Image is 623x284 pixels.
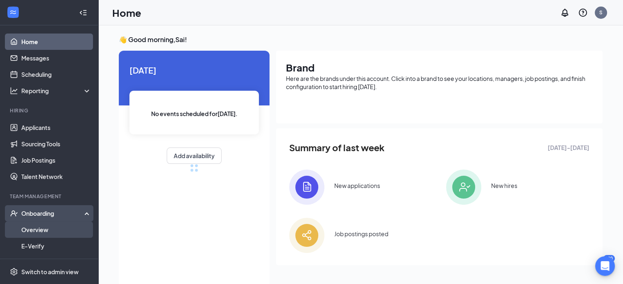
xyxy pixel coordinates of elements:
img: icon [289,218,324,253]
svg: Analysis [10,87,18,95]
svg: Collapse [79,9,87,17]
svg: UserCheck [10,209,18,217]
svg: Settings [10,268,18,276]
div: Job postings posted [334,230,388,238]
a: Messages [21,50,91,66]
img: icon [446,170,481,205]
h1: Home [112,6,141,20]
a: Talent Network [21,168,91,185]
div: New applications [334,181,380,190]
span: [DATE] [129,64,259,76]
a: Scheduling [21,66,91,83]
a: Home [21,34,91,50]
a: E-Verify [21,238,91,254]
div: Hiring [10,107,90,114]
div: New hires [491,181,517,190]
div: Here are the brands under this account. Click into a brand to see your locations, managers, job p... [286,74,593,91]
span: [DATE] - [DATE] [548,143,589,152]
a: Overview [21,221,91,238]
div: Switch to admin view [21,268,79,276]
h1: Brand [286,60,593,74]
div: Onboarding [21,209,84,217]
span: No events scheduled for [DATE] . [151,109,238,118]
a: Applicants [21,119,91,136]
h3: 👋 Good morning, Sai ! [119,35,603,44]
svg: WorkstreamLogo [9,8,17,16]
div: Team Management [10,193,90,200]
a: Job Postings [21,152,91,168]
span: Summary of last week [289,141,385,155]
img: icon [289,170,324,205]
svg: Notifications [560,8,570,18]
div: loading meetings... [190,164,198,172]
div: 100 [603,255,615,262]
svg: QuestionInfo [578,8,588,18]
button: Add availability [167,148,222,164]
div: Open Intercom Messenger [595,256,615,276]
div: Reporting [21,87,92,95]
div: S [599,9,603,16]
a: Onboarding Documents [21,254,91,271]
a: Sourcing Tools [21,136,91,152]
